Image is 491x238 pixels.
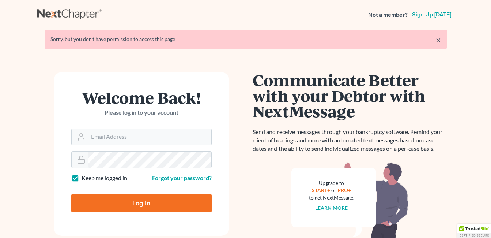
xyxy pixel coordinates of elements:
a: START+ [312,187,330,193]
div: Sorry, but you don't have permission to access this page [50,36,441,43]
a: Learn more [315,205,348,211]
div: TrustedSite Certified [457,224,491,238]
div: to get NextMessage. [309,194,354,201]
input: Email Address [88,129,211,145]
p: Send and receive messages through your bankruptcy software. Remind your client of hearings and mo... [253,128,447,153]
a: Sign up [DATE]! [411,12,454,18]
label: Keep me logged in [82,174,127,182]
a: Forgot your password? [152,174,212,181]
h1: Communicate Better with your Debtor with NextMessage [253,72,447,119]
input: Log In [71,194,212,212]
a: × [436,36,441,44]
div: Upgrade to [309,179,354,187]
p: Please log in to your account [71,108,212,117]
strong: Not a member? [368,11,408,19]
span: or [331,187,336,193]
h1: Welcome Back! [71,90,212,105]
a: PRO+ [337,187,351,193]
